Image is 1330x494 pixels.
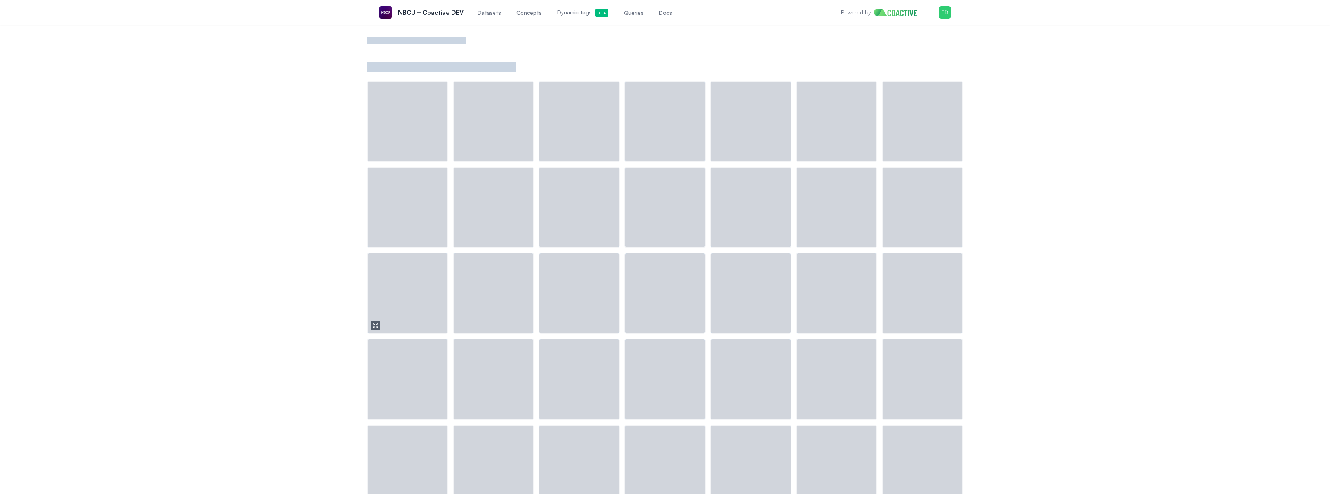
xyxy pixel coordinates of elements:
img: Menu for the logged in user [939,6,951,19]
span: Concepts [516,9,542,17]
p: NBCU + Coactive DEV [398,8,464,17]
p: Powered by [841,9,871,16]
img: NBCU + Coactive DEV [379,6,392,19]
span: Datasets [478,9,501,17]
span: Beta [595,9,608,17]
span: Queries [624,9,643,17]
img: Home [874,9,923,16]
span: Dynamic tags [557,9,608,17]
